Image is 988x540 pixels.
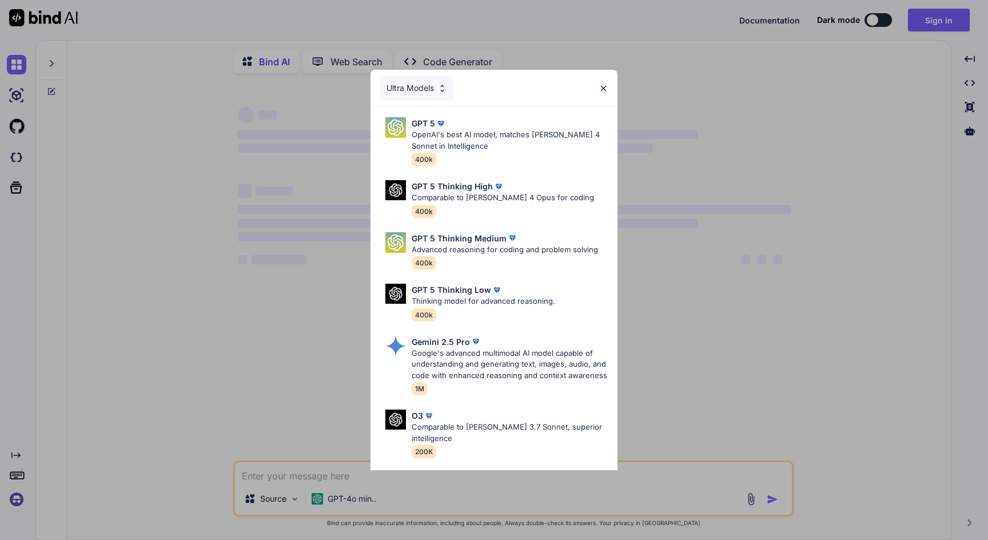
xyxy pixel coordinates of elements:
[470,336,481,347] img: premium
[385,336,406,356] img: Pick Models
[412,382,428,395] span: 1M
[385,232,406,253] img: Pick Models
[599,84,608,93] img: close
[412,205,436,218] span: 400k
[412,232,507,244] p: GPT 5 Thinking Medium
[385,284,406,304] img: Pick Models
[412,308,436,321] span: 400k
[412,117,435,129] p: GPT 5
[412,153,436,166] span: 400k
[412,284,491,296] p: GPT 5 Thinking Low
[412,256,436,269] span: 400k
[412,445,436,458] span: 200K
[412,422,608,444] p: Comparable to [PERSON_NAME] 3.7 Sonnet, superior intelligence
[412,192,594,204] p: Comparable to [PERSON_NAME] 4 Opus for coding
[491,284,503,296] img: premium
[437,84,447,93] img: Pick Models
[435,118,447,129] img: premium
[385,410,406,430] img: Pick Models
[412,180,493,192] p: GPT 5 Thinking High
[412,410,423,422] p: O3
[493,181,504,192] img: premium
[423,410,435,422] img: premium
[385,180,406,200] img: Pick Models
[507,232,518,244] img: premium
[412,244,598,256] p: Advanced reasoning for coding and problem solving
[380,76,454,101] div: Ultra Models
[412,336,470,348] p: Gemini 2.5 Pro
[385,117,406,138] img: Pick Models
[412,129,608,152] p: OpenAI's best AI model, matches [PERSON_NAME] 4 Sonnet in Intelligence
[412,296,555,307] p: Thinking model for advanced reasoning.
[412,348,608,382] p: Google's advanced multimodal AI model capable of understanding and generating text, images, audio...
